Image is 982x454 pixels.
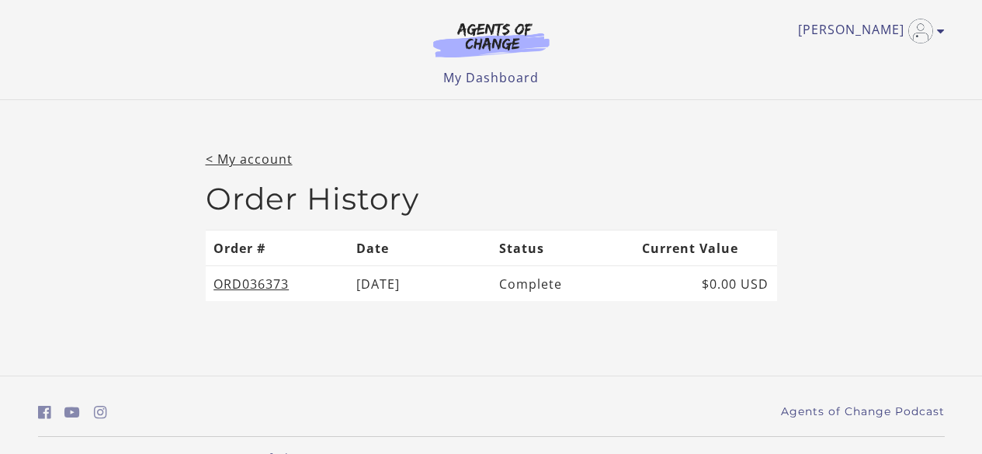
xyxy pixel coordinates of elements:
a: Agents of Change Podcast [781,404,945,420]
td: Complete [491,266,634,302]
a: My Dashboard [443,69,539,86]
h2: Order History [206,181,777,217]
a: https://www.youtube.com/c/AgentsofChangeTestPrepbyMeaganMitchell (Open in a new window) [64,401,80,424]
i: https://www.youtube.com/c/AgentsofChangeTestPrepbyMeaganMitchell (Open in a new window) [64,405,80,420]
th: Date [349,230,491,265]
img: Agents of Change Logo [417,22,566,57]
td: $0.00 USD [634,266,777,302]
a: https://www.instagram.com/agentsofchangeprep/ (Open in a new window) [94,401,107,424]
i: https://www.instagram.com/agentsofchangeprep/ (Open in a new window) [94,405,107,420]
th: Current Value [634,230,777,265]
a: https://www.facebook.com/groups/aswbtestprep (Open in a new window) [38,401,51,424]
a: < My account [206,151,293,168]
i: https://www.facebook.com/groups/aswbtestprep (Open in a new window) [38,405,51,420]
th: Status [491,230,634,265]
a: Toggle menu [798,19,937,43]
th: Order # [206,230,349,265]
td: [DATE] [349,266,491,302]
a: ORD036373 [213,276,289,293]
